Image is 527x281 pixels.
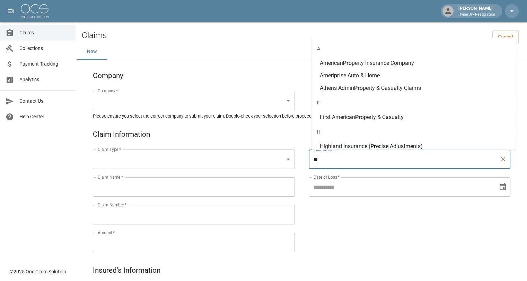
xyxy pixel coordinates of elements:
span: Payment Tracking [19,60,70,68]
span: Athens Admin [319,85,354,91]
span: Pr [370,143,376,150]
span: American [319,60,343,66]
label: Claim Number [98,202,126,208]
span: Analytics [19,76,70,83]
span: Highland Insurance ( [319,143,370,150]
span: Help Center [19,113,70,120]
span: Collections [19,45,70,52]
span: pr [334,72,339,79]
h5: Please ensure you select the correct company to submit your claim. Double-check your selection be... [93,113,510,119]
span: operty & Casualty [360,114,403,120]
span: ecise Adjustments) [376,143,422,150]
button: Choose date [496,180,510,194]
button: Clear [498,154,508,164]
span: Contact Us [19,97,70,105]
h2: Claims [82,31,107,41]
p: HyperDry Restoration [458,12,495,18]
span: Pr [343,60,348,66]
label: Date of Loss [314,174,340,180]
button: open drawer [4,4,18,18]
span: operty Insurance Company [348,60,414,66]
div: [PERSON_NAME] [456,5,498,17]
span: ise Auto & Home [339,72,379,79]
span: Pr [355,114,360,120]
label: Claim Name [98,174,123,180]
span: First American [319,114,355,120]
span: operty & Casualty Claims [359,85,421,91]
span: Pr [354,85,359,91]
img: ocs-logo-white-transparent.png [21,4,49,18]
div: F [311,94,516,111]
span: Ameri [319,72,334,79]
div: H [311,124,516,140]
button: New [76,43,107,60]
label: Amount [98,230,115,236]
a: Cancel [492,31,519,43]
div: © 2025 One Claim Solution [10,268,66,275]
div: dynamic tabs [76,43,527,60]
span: Claims [19,29,70,36]
label: Company [98,88,118,94]
div: A [311,40,516,57]
label: Claim Type [98,146,121,152]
